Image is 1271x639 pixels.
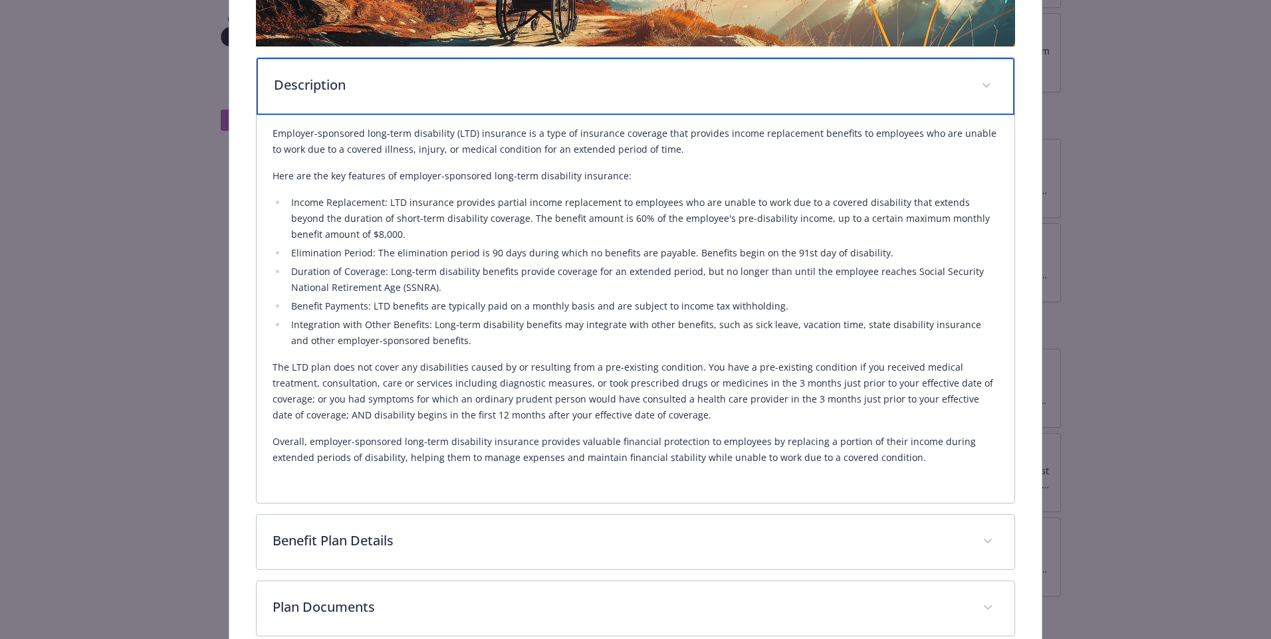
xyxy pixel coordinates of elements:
div: Plan Documents [257,581,1014,636]
p: Here are the key features of employer-sponsored long-term disability insurance: [273,168,998,184]
li: Duration of Coverage: Long-term disability benefits provide coverage for an extended period, but ... [287,264,998,296]
p: The LTD plan does not cover any disabilities caused by or resulting from a pre-existing condition... [273,359,998,423]
li: Benefit Payments: LTD benefits are typically paid on a monthly basis and are subject to income ta... [287,298,998,314]
div: Description [257,58,1014,115]
li: Integration with Other Benefits: Long-term disability benefits may integrate with other benefits,... [287,317,998,349]
p: Benefit Plan Details [273,531,967,551]
li: Income Replacement: LTD insurance provides partial income replacement to employees who are unable... [287,195,998,242]
div: Benefit Plan Details [257,515,1014,569]
li: Elimination Period: The elimination period is 90 days during which no benefits are payable. Benef... [287,245,998,261]
p: Overall, employer-sponsored long-term disability insurance provides valuable financial protection... [273,434,998,466]
p: Employer-sponsored long-term disability (LTD) insurance is a type of insurance coverage that prov... [273,126,998,157]
p: Plan Documents [273,597,967,617]
div: Description [257,115,1014,503]
p: Description [274,75,965,95]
